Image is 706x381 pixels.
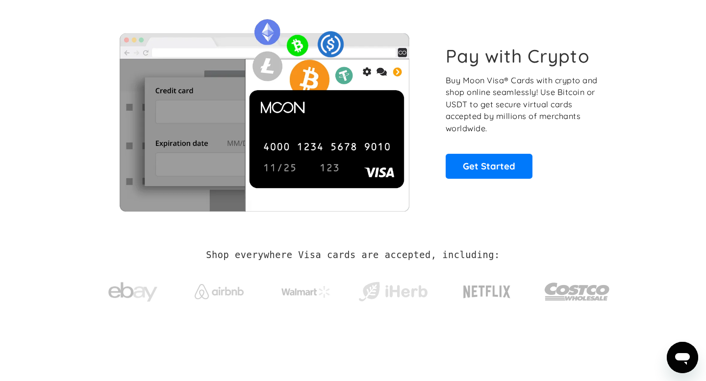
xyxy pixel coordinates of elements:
a: Walmart [270,276,343,303]
img: Airbnb [195,284,244,299]
h2: Shop everywhere Visa cards are accepted, including: [206,250,500,261]
iframe: Button to launch messaging window [667,342,698,373]
img: Walmart [281,286,330,298]
img: Moon Cards let you spend your crypto anywhere Visa is accepted. [96,12,432,211]
a: Airbnb [183,274,256,304]
img: Costco [544,273,610,310]
a: ebay [96,267,169,312]
img: ebay [108,277,157,308]
a: Netflix [443,270,531,309]
img: Netflix [462,280,511,304]
h1: Pay with Crypto [446,45,590,67]
a: Costco [544,263,610,315]
a: Get Started [446,154,532,178]
img: iHerb [356,279,429,305]
a: iHerb [356,269,429,310]
p: Buy Moon Visa® Cards with crypto and shop online seamlessly! Use Bitcoin or USDT to get secure vi... [446,74,599,135]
